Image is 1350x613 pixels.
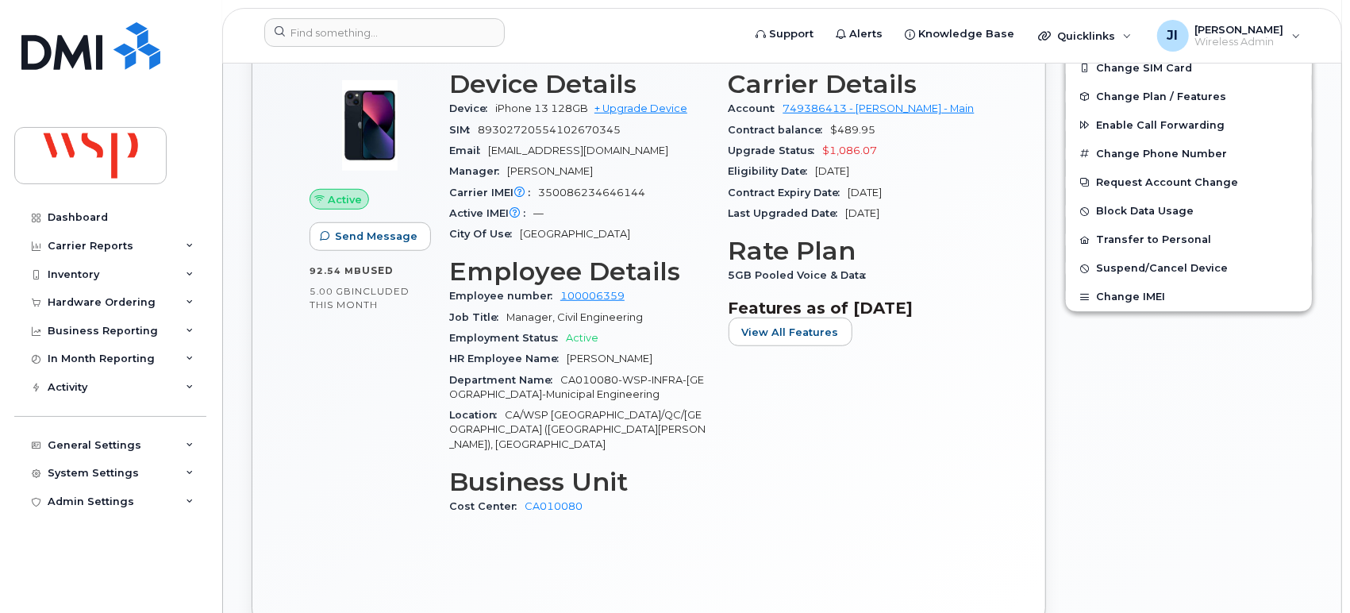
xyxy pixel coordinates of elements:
span: Department Name [449,374,560,386]
span: Change Plan / Features [1096,91,1226,102]
a: 749386413 - [PERSON_NAME] - Main [783,102,975,114]
span: 350086234646144 [538,187,645,199]
a: + Upgrade Device [594,102,687,114]
button: Send Message [310,222,431,251]
span: Manager [449,165,507,177]
div: Jeremy Ifrah [1146,20,1312,52]
span: Active [566,332,598,344]
a: Knowledge Base [894,18,1025,50]
span: Account [729,102,783,114]
span: — [533,207,544,219]
input: Find something... [264,18,505,47]
button: Change Plan / Features [1066,83,1312,111]
span: [PERSON_NAME] [567,353,652,364]
span: Send Message [335,229,417,244]
span: 5.00 GB [310,286,352,297]
span: Knowledge Base [918,26,1014,42]
span: [GEOGRAPHIC_DATA] [520,228,630,240]
span: Alerts [849,26,883,42]
span: Upgrade Status [729,145,823,156]
span: CA010080-WSP-INFRA-[GEOGRAPHIC_DATA]-Municipal Engineering [449,374,704,400]
span: Employee number [449,290,560,302]
span: Active [328,192,362,207]
span: $489.95 [831,124,876,136]
span: [DATE] [848,187,883,199]
h3: Device Details [449,70,710,98]
button: Request Account Change [1066,168,1312,197]
button: Suspend/Cancel Device [1066,254,1312,283]
span: [PERSON_NAME] [507,165,593,177]
span: City Of Use [449,228,520,240]
span: 89302720554102670345 [478,124,621,136]
span: JI [1167,26,1179,45]
span: Device [449,102,495,114]
span: CA/WSP [GEOGRAPHIC_DATA]/QC/[GEOGRAPHIC_DATA] ([GEOGRAPHIC_DATA][PERSON_NAME]), [GEOGRAPHIC_DATA] [449,409,706,450]
span: [DATE] [816,165,850,177]
button: Enable Call Forwarding [1066,111,1312,140]
span: Employment Status [449,332,566,344]
img: image20231002-3703462-1ig824h.jpeg [322,78,417,173]
button: View All Features [729,318,852,346]
span: included this month [310,285,410,311]
span: Eligibility Date [729,165,816,177]
h3: Business Unit [449,468,710,496]
span: $1,086.07 [823,145,878,156]
span: Support [769,26,813,42]
h3: Rate Plan [729,237,989,265]
button: Change Phone Number [1066,140,1312,168]
span: SIM [449,124,478,136]
span: 92.54 MB [310,265,362,276]
div: Quicklinks [1027,20,1143,52]
span: Carrier IMEI [449,187,538,199]
span: Quicklinks [1057,29,1115,42]
a: Alerts [825,18,894,50]
span: Job Title [449,311,506,323]
a: CA010080 [525,500,583,512]
span: Wireless Admin [1195,36,1284,48]
a: Support [744,18,825,50]
button: Block Data Usage [1066,197,1312,226]
span: used [362,264,394,276]
span: Suspend/Cancel Device [1096,263,1228,275]
span: [PERSON_NAME] [1195,23,1284,36]
button: Transfer to Personal [1066,226,1312,254]
span: Location [449,409,505,421]
h3: Employee Details [449,257,710,286]
span: Email [449,145,488,156]
h3: Features as of [DATE] [729,299,989,318]
button: Change SIM Card [1066,54,1312,83]
span: Enable Call Forwarding [1096,119,1225,131]
span: 5GB Pooled Voice & Data [729,269,875,281]
span: [DATE] [846,207,880,219]
span: Active IMEI [449,207,533,219]
span: Cost Center [449,500,525,512]
span: iPhone 13 128GB [495,102,588,114]
span: Last Upgraded Date [729,207,846,219]
span: Contract Expiry Date [729,187,848,199]
span: [EMAIL_ADDRESS][DOMAIN_NAME] [488,145,668,156]
span: HR Employee Name [449,353,567,364]
a: 100006359 [560,290,625,302]
span: View All Features [742,325,839,340]
span: Contract balance [729,124,831,136]
span: Manager, Civil Engineering [506,311,643,323]
button: Change IMEI [1066,283,1312,311]
h3: Carrier Details [729,70,989,98]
